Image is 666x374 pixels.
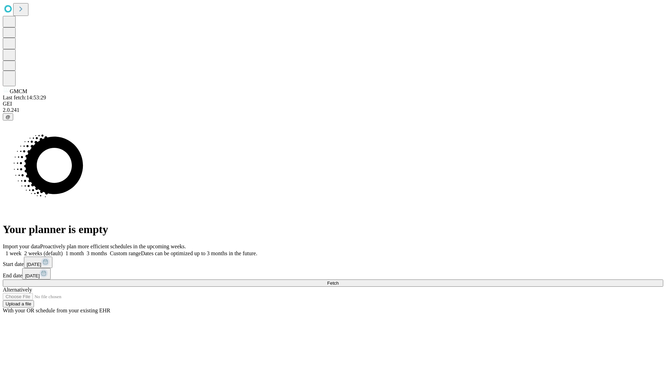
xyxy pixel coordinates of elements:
[27,262,41,267] span: [DATE]
[3,268,663,279] div: End date
[40,243,186,249] span: Proactively plan more efficient schedules in the upcoming weeks.
[3,95,46,100] span: Last fetch: 14:53:29
[10,88,27,94] span: GMCM
[327,280,339,286] span: Fetch
[3,101,663,107] div: GEI
[66,250,84,256] span: 1 month
[3,107,663,113] div: 2.0.241
[87,250,107,256] span: 3 months
[3,308,110,313] span: With your OR schedule from your existing EHR
[141,250,257,256] span: Dates can be optimized up to 3 months in the future.
[3,300,34,308] button: Upload a file
[3,279,663,287] button: Fetch
[110,250,141,256] span: Custom range
[3,113,13,121] button: @
[3,223,663,236] h1: Your planner is empty
[6,114,10,119] span: @
[3,257,663,268] div: Start date
[22,268,51,279] button: [DATE]
[6,250,22,256] span: 1 week
[25,273,40,278] span: [DATE]
[24,250,63,256] span: 2 weeks (default)
[3,287,32,293] span: Alternatively
[3,243,40,249] span: Import your data
[24,257,52,268] button: [DATE]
